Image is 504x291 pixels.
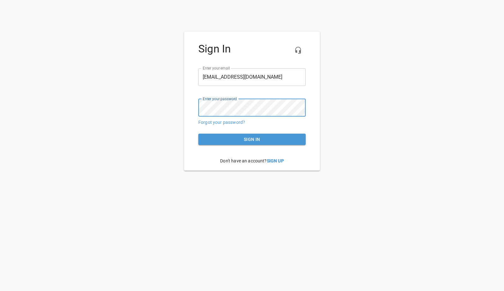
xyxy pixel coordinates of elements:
button: Sign in [198,134,306,145]
h4: Sign In [198,43,306,55]
p: Don't have an account? [198,153,306,169]
a: Sign Up [267,158,284,163]
a: Forgot your password? [198,120,245,125]
span: Sign in [203,136,301,143]
button: Live Chat [291,43,306,58]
